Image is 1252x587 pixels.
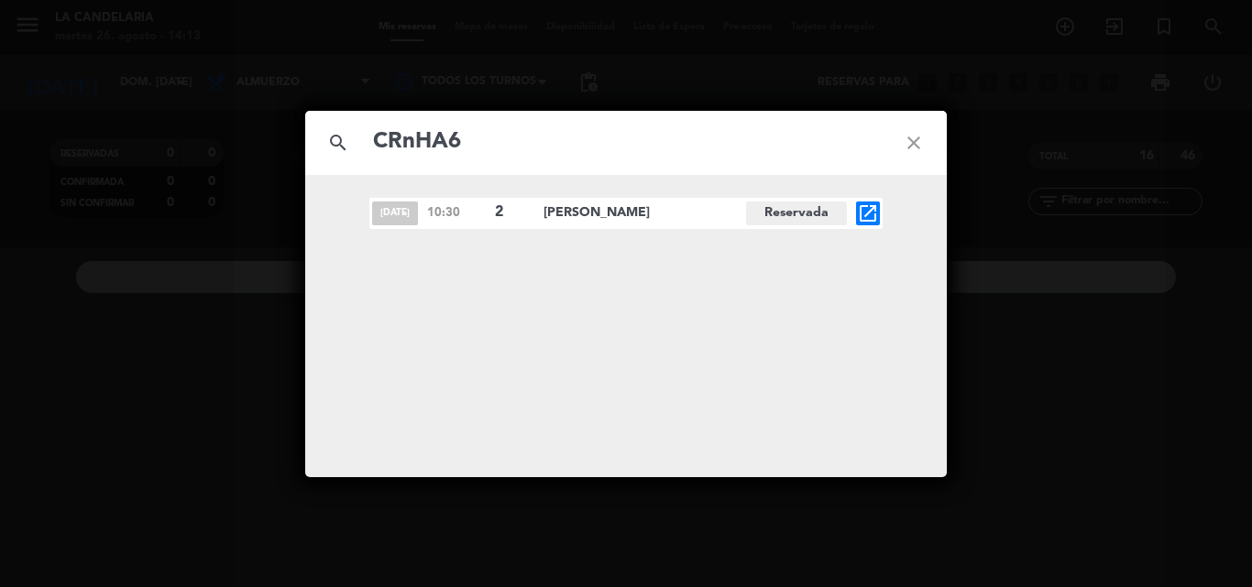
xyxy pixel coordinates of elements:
span: [PERSON_NAME] [544,202,746,223]
input: Buscar reservas [371,124,881,161]
span: 2 [495,201,528,224]
span: Reservada [746,201,847,225]
i: search [305,110,371,176]
i: open_in_new [857,202,879,224]
span: 10:30 [427,203,486,223]
span: [DATE] [372,201,418,225]
i: close [881,110,947,176]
